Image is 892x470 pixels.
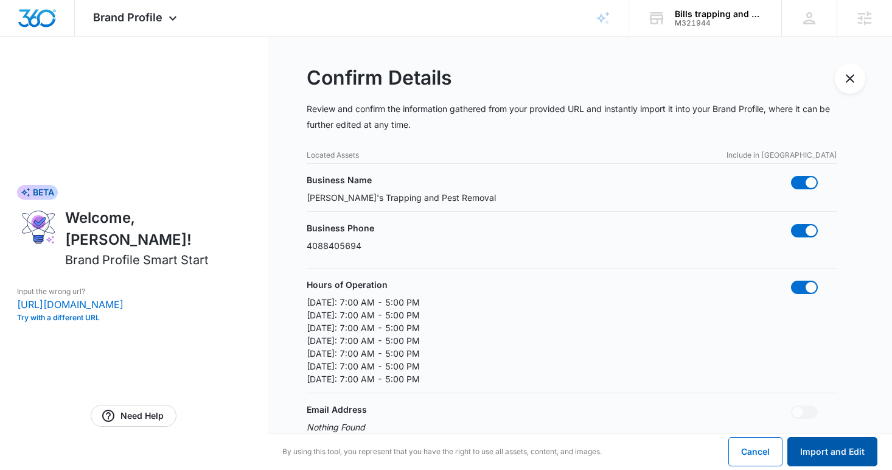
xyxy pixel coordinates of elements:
h2: Brand Profile Smart Start [65,251,209,269]
h2: Confirm Details [307,63,837,93]
p: [DATE]: 7:00 AM - 5:00 PM [307,334,420,347]
button: Import and Edit [787,437,877,466]
img: ai-brand-profile [17,207,60,247]
span: Brand Profile [93,11,162,24]
p: [URL][DOMAIN_NAME] [17,297,251,312]
p: 4088405694 [307,239,361,252]
p: [PERSON_NAME]'s Trapping and Pest Removal [307,191,496,204]
p: [DATE]: 7:00 AM - 5:00 PM [307,347,420,360]
p: [DATE]: 7:00 AM - 5:00 PM [307,296,420,309]
a: Need Help [91,405,176,427]
div: account id [675,19,764,27]
p: [DATE]: 7:00 AM - 5:00 PM [307,360,420,373]
p: Review and confirm the information gathered from your provided URL and instantly import it into y... [307,101,837,133]
p: Nothing Found [307,421,365,433]
div: BETA [17,185,58,200]
p: Business Phone [307,222,374,234]
p: Located Assets [307,150,359,161]
p: [DATE]: 7:00 AM - 5:00 PM [307,321,420,334]
p: Input the wrong url? [17,286,251,297]
button: Exit Smart Start Wizard [835,63,865,94]
p: Hours of Operation [307,278,388,291]
p: Business Name [307,174,372,186]
h1: Welcome, [PERSON_NAME]! [65,207,251,251]
p: Email Address [307,403,367,416]
p: [DATE]: 7:00 AM - 5:00 PM [307,309,420,321]
button: Try with a different URL [17,314,251,321]
p: Include in [GEOGRAPHIC_DATA] [726,150,837,161]
p: By using this tool, you represent that you have the right to use all assets, content, and images. [282,446,602,457]
button: Cancel [728,437,782,466]
div: account name [675,9,764,19]
p: [DATE]: 7:00 AM - 5:00 PM [307,373,420,385]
